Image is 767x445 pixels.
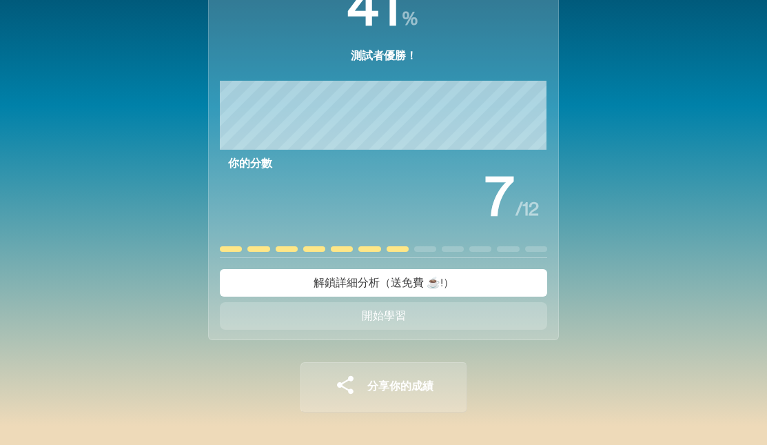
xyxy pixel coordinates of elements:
[220,269,547,297] button: 解鎖詳細分析（送免費 ☕️!）
[314,277,454,288] span: 解鎖詳細分析（送免費 ☕️!）
[220,302,547,330] button: 開始學習
[300,362,467,413] button: 分享你的成績
[402,8,420,29] span: %
[362,310,406,322] span: 開始學習
[351,48,417,64] p: 測試者優勝！
[228,155,272,238] span: 你的分數
[367,381,433,392] span: 分享你的成績
[515,198,539,219] span: / 12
